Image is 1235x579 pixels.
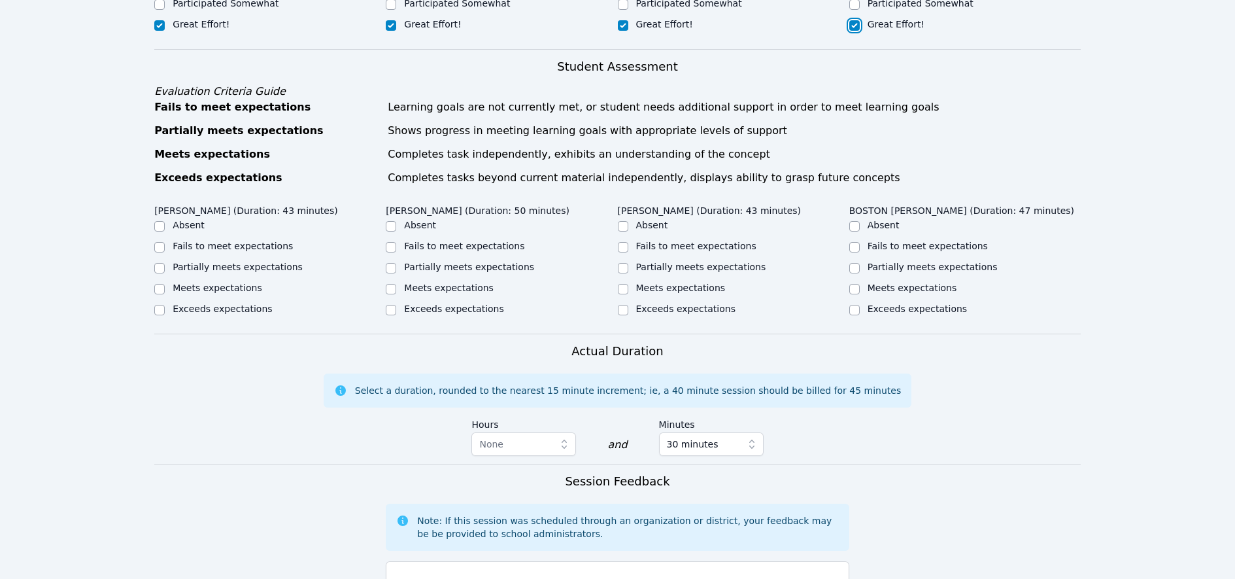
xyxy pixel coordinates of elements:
div: and [607,437,627,453]
label: Meets expectations [868,283,957,293]
label: Partially meets expectations [173,262,303,272]
label: Great Effort! [868,19,924,29]
label: Absent [636,220,668,230]
label: Minutes [659,413,764,432]
label: Great Effort! [173,19,229,29]
div: Completes task independently, exhibits an understanding of the concept [388,147,1081,162]
label: Exceeds expectations [404,304,503,314]
div: Note: If this session was scheduled through an organization or district, your feedback may be be ... [417,514,838,540]
label: Partially meets expectations [636,262,766,272]
div: Completes tasks beyond current material independently, displays ability to grasp future concepts [388,170,1081,186]
label: Absent [173,220,205,230]
label: Fails to meet expectations [868,241,988,251]
label: Exceeds expectations [636,304,736,314]
label: Great Effort! [636,19,693,29]
label: Partially meets expectations [404,262,534,272]
h3: Student Assessment [154,58,1081,76]
div: Exceeds expectations [154,170,380,186]
div: Learning goals are not currently met, or student needs additional support in order to meet learni... [388,99,1081,115]
label: Hours [471,413,576,432]
label: Fails to meet expectations [636,241,756,251]
div: Fails to meet expectations [154,99,380,115]
span: 30 minutes [667,436,719,452]
button: None [471,432,576,456]
div: Partially meets expectations [154,123,380,139]
div: Meets expectations [154,147,380,162]
span: None [479,439,503,449]
legend: [PERSON_NAME] (Duration: 50 minutes) [386,199,569,219]
label: Meets expectations [636,283,726,293]
legend: [PERSON_NAME] (Duration: 43 minutes) [618,199,802,219]
label: Exceeds expectations [868,304,967,314]
legend: [PERSON_NAME] (Duration: 43 minutes) [154,199,338,219]
label: Great Effort! [404,19,461,29]
label: Absent [868,220,900,230]
button: 30 minutes [659,432,764,456]
h3: Session Feedback [565,472,669,491]
label: Absent [404,220,436,230]
h3: Actual Duration [571,342,663,360]
div: Shows progress in meeting learning goals with appropriate levels of support [388,123,1081,139]
label: Meets expectations [173,283,262,293]
label: Fails to meet expectations [404,241,524,251]
label: Fails to meet expectations [173,241,293,251]
div: Evaluation Criteria Guide [154,84,1081,99]
legend: BOSTON [PERSON_NAME] (Duration: 47 minutes) [849,199,1074,219]
label: Partially meets expectations [868,262,998,272]
label: Exceeds expectations [173,304,272,314]
label: Meets expectations [404,283,494,293]
div: Select a duration, rounded to the nearest 15 minute increment; ie, a 40 minute session should be ... [355,384,901,397]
